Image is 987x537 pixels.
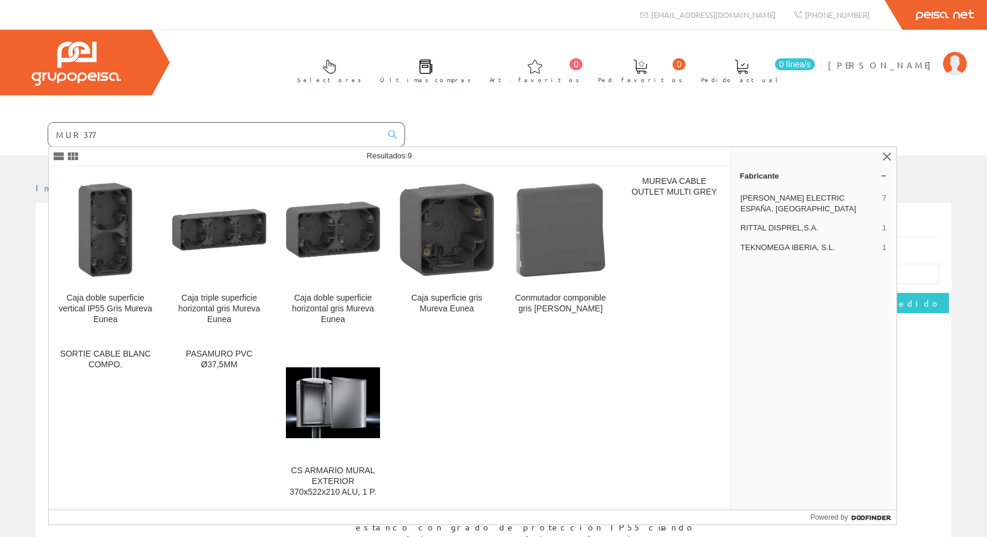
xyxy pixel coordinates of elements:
span: Pedido actual [701,74,782,86]
img: Grupo Peisa [32,42,121,86]
a: SORTIE CABLE BLANC COMPO. [49,339,162,511]
span: Ped. favoritos [598,74,683,86]
img: Caja doble superficie vertical IP55 Gris Mureva Eunea [58,183,152,277]
span: 0 [569,58,583,70]
span: Selectores [297,74,362,86]
a: Caja doble superficie vertical IP55 Gris Mureva Eunea Caja doble superficie vertical IP55 Gris Mu... [49,167,162,339]
span: Últimas compras [380,74,471,86]
a: Caja triple superficie horizontal gris Mureva Eunea Caja triple superficie horizontal gris Mureva... [163,167,276,339]
a: Inicio [36,182,86,193]
img: Caja superficie gris Mureva Eunea [400,183,494,277]
img: CS ARMARIO MURAL EXTERIOR 370x522x210 ALU, 1 P. [286,367,380,438]
div: Conmutador componible gris [PERSON_NAME] [513,293,608,314]
div: SORTIE CABLE BLANC COMPO. [58,349,152,370]
img: Caja triple superficie horizontal gris Mureva Eunea [172,183,266,277]
span: 1 [882,223,886,233]
a: MUREVA CABLE OUTLET MULTI GREY [618,167,731,339]
div: PASAMURO PVC Ø37,5MM [172,349,266,370]
a: Fabricante [730,166,896,185]
div: Caja doble superficie vertical IP55 Gris Mureva Eunea [58,293,152,325]
span: RITTAL DISPREL,S.A. [740,223,877,233]
div: MUREVA CABLE OUTLET MULTI GREY [627,176,721,198]
input: Buscar ... [48,123,381,146]
a: PASAMURO PVC Ø37,5MM [163,339,276,511]
span: TEKNOMEGA IBERIA, S.L. [740,242,877,253]
a: [PERSON_NAME] [828,49,967,61]
a: CS ARMARIO MURAL EXTERIOR 370x522x210 ALU, 1 P. CS ARMARIO MURAL EXTERIOR 370x522x210 ALU, 1 P. [276,339,390,511]
a: Conmutador componible gris Mureva Eunea Conmutador componible gris [PERSON_NAME] [504,167,617,339]
span: 1 [882,242,886,253]
span: Art. favoritos [490,74,580,86]
a: Powered by [810,510,896,524]
span: [PHONE_NUMBER] [805,10,870,20]
span: 0 línea/s [775,58,815,70]
span: 9 [407,151,412,160]
span: Powered by [810,512,848,523]
img: Conmutador componible gris Mureva Eunea [513,183,608,277]
div: Caja doble superficie horizontal gris Mureva Eunea [286,293,380,325]
span: 7 [882,193,886,214]
span: [PERSON_NAME] ELECTRIC ESPAÑA, [GEOGRAPHIC_DATA] [740,193,877,214]
span: [EMAIL_ADDRESS][DOMAIN_NAME] [651,10,776,20]
a: Selectores [285,49,368,90]
div: Caja superficie gris Mureva Eunea [400,293,494,314]
span: Resultados: [367,151,412,160]
span: 0 [672,58,686,70]
div: CS ARMARIO MURAL EXTERIOR 370x522x210 ALU, 1 P. [286,466,380,498]
a: Últimas compras [368,49,477,90]
a: Caja superficie gris Mureva Eunea Caja superficie gris Mureva Eunea [390,167,503,339]
a: Caja doble superficie horizontal gris Mureva Eunea Caja doble superficie horizontal gris Mureva E... [276,167,390,339]
div: Caja triple superficie horizontal gris Mureva Eunea [172,293,266,325]
span: [PERSON_NAME] [828,59,937,71]
img: Caja doble superficie horizontal gris Mureva Eunea [286,183,380,277]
